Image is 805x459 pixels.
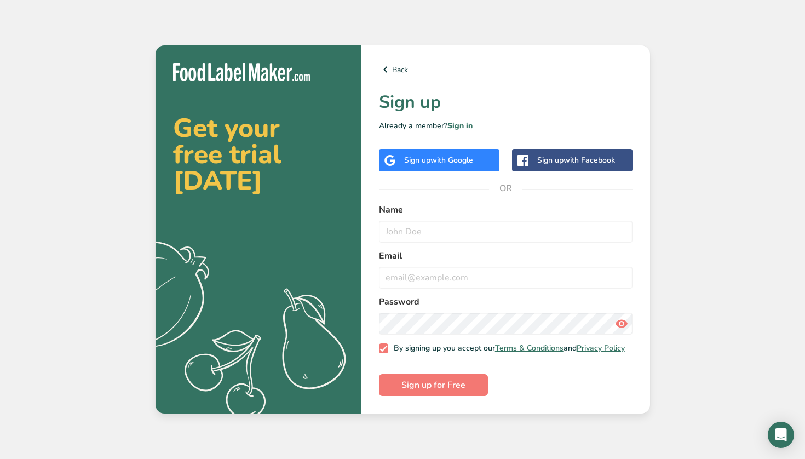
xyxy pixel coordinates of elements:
[495,343,563,353] a: Terms & Conditions
[388,343,625,353] span: By signing up you accept our and
[173,115,344,194] h2: Get your free trial [DATE]
[537,154,615,166] div: Sign up
[489,172,522,205] span: OR
[401,378,465,392] span: Sign up for Free
[577,343,625,353] a: Privacy Policy
[379,374,488,396] button: Sign up for Free
[379,63,633,76] a: Back
[379,89,633,116] h1: Sign up
[563,155,615,165] span: with Facebook
[379,203,633,216] label: Name
[768,422,794,448] div: Open Intercom Messenger
[379,120,633,131] p: Already a member?
[379,221,633,243] input: John Doe
[404,154,473,166] div: Sign up
[447,121,473,131] a: Sign in
[173,63,310,81] img: Food Label Maker
[379,249,633,262] label: Email
[430,155,473,165] span: with Google
[379,267,633,289] input: email@example.com
[379,295,633,308] label: Password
